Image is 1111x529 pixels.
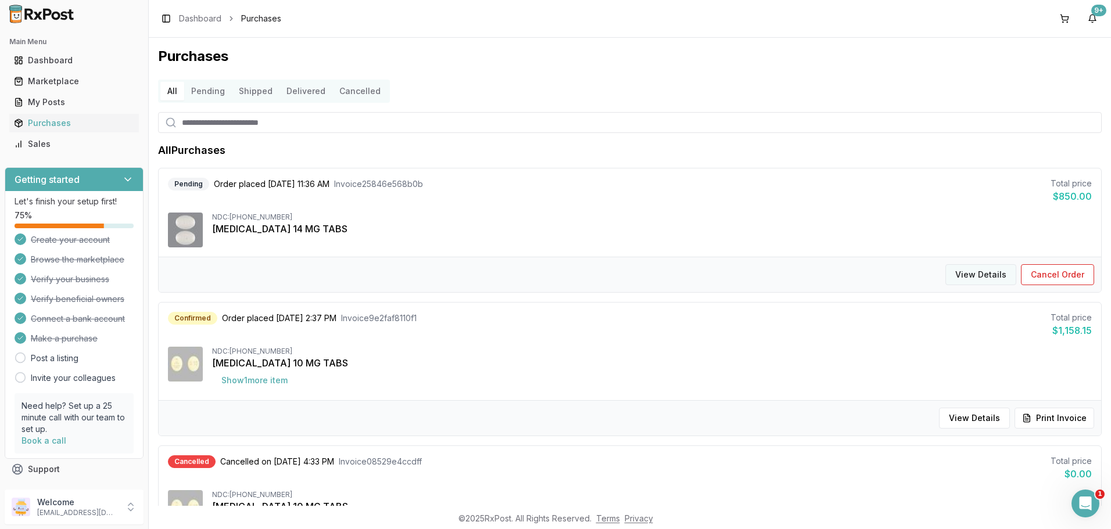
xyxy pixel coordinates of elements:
[220,456,334,467] span: Cancelled on [DATE] 4:33 PM
[24,233,194,245] div: Send us a message
[160,82,184,100] button: All
[945,264,1016,285] button: View Details
[168,347,203,382] img: Jardiance 10 MG TABS
[15,210,32,221] span: 75 %
[37,496,118,508] p: Welcome
[232,82,279,100] button: Shipped
[31,333,98,344] span: Make a purchase
[168,490,203,525] img: Jardiance 10 MG TABS
[12,498,30,516] img: User avatar
[9,50,139,71] a: Dashboard
[21,436,66,445] a: Book a call
[939,408,1010,429] button: View Details
[212,222,1092,236] div: [MEDICAL_DATA] 14 MG TABS
[31,372,116,384] a: Invite your colleagues
[24,166,209,178] div: Recent message
[214,178,329,190] span: Order placed [DATE] 11:36 AM
[17,266,216,289] button: Search for help
[158,47,1102,66] h1: Purchases
[182,19,206,42] img: Profile image for Manuel
[14,55,134,66] div: Dashboard
[9,113,139,134] a: Purchases
[26,391,52,400] span: Home
[9,92,139,113] a: My Posts
[77,362,155,409] button: Messages
[212,499,1092,513] div: [MEDICAL_DATA] 10 MG TABS
[14,138,134,150] div: Sales
[339,456,422,467] span: Invoice 08529e4ccdff
[5,5,79,23] img: RxPost Logo
[1051,312,1092,323] div: Total price
[1051,189,1092,203] div: $850.00
[5,480,144,501] button: Feedback
[9,134,139,154] a: Sales
[1091,5,1106,16] div: 9+
[9,71,139,92] a: Marketplace
[241,13,281,24] span: Purchases
[23,22,90,41] img: logo
[332,82,388,100] button: Cancelled
[5,93,144,111] button: My Posts
[212,356,1092,370] div: [MEDICAL_DATA] 10 MG TABS
[14,96,134,108] div: My Posts
[1083,9,1102,28] button: 9+
[23,122,209,142] p: How can we help?
[15,172,80,186] h3: Getting started
[596,513,620,523] a: Terms
[12,174,220,217] div: Profile image for ManuelWanted to check with you to make sure you are aware the [MEDICAL_DATA] yo...
[14,75,134,87] div: Marketplace
[96,391,137,400] span: Messages
[21,400,127,435] p: Need help? Set up a 25 minute call with our team to set up.
[158,142,225,159] h1: All Purchases
[212,490,1092,499] div: NDC: [PHONE_NUMBER]
[12,223,221,255] div: Send us a message
[222,312,336,324] span: Order placed [DATE] 2:37 PM
[31,234,110,246] span: Create your account
[1095,490,1105,499] span: 1
[212,370,297,391] button: Show1more item
[179,13,221,24] a: Dashboard
[1015,408,1094,429] button: Print Invoice
[24,272,94,284] span: Search for help
[5,114,144,132] button: Purchases
[1051,323,1092,337] div: $1,158.15
[625,513,653,523] a: Privacy
[28,484,67,496] span: Feedback
[31,313,125,325] span: Connect a bank account
[121,195,159,207] div: • 20h ago
[5,135,144,153] button: Sales
[155,362,232,409] button: Help
[23,82,209,122] p: Hi [PERSON_NAME] 👋
[24,355,209,378] button: View status page
[37,508,118,517] p: [EMAIL_ADDRESS][DOMAIN_NAME]
[31,293,124,305] span: Verify beneficial owners
[9,37,139,46] h2: Main Menu
[168,178,209,190] div: Pending
[1051,455,1092,467] div: Total price
[15,196,134,207] p: Let's finish your setup first!
[5,51,144,70] button: Dashboard
[52,195,119,207] div: [PERSON_NAME]
[168,312,217,325] div: Confirmed
[1021,264,1094,285] button: Cancel Order
[24,183,47,207] img: Profile image for Manuel
[212,213,1092,222] div: NDC: [PHONE_NUMBER]
[5,72,144,91] button: Marketplace
[31,352,78,364] a: Post a listing
[168,213,203,247] img: Rybelsus 14 MG TABS
[279,82,332,100] button: Delivered
[31,274,109,285] span: Verify your business
[1051,467,1092,481] div: $0.00
[12,156,221,217] div: Recent messageProfile image for ManuelWanted to check with you to make sure you are aware the [ME...
[334,178,423,190] span: Invoice 25846e568b0b
[184,82,232,100] button: Pending
[179,13,281,24] nav: breadcrumb
[52,184,551,193] span: Wanted to check with you to make sure you are aware the [MEDICAL_DATA] you purchased is a partial...
[14,117,134,129] div: Purchases
[212,347,1092,356] div: NDC: [PHONE_NUMBER]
